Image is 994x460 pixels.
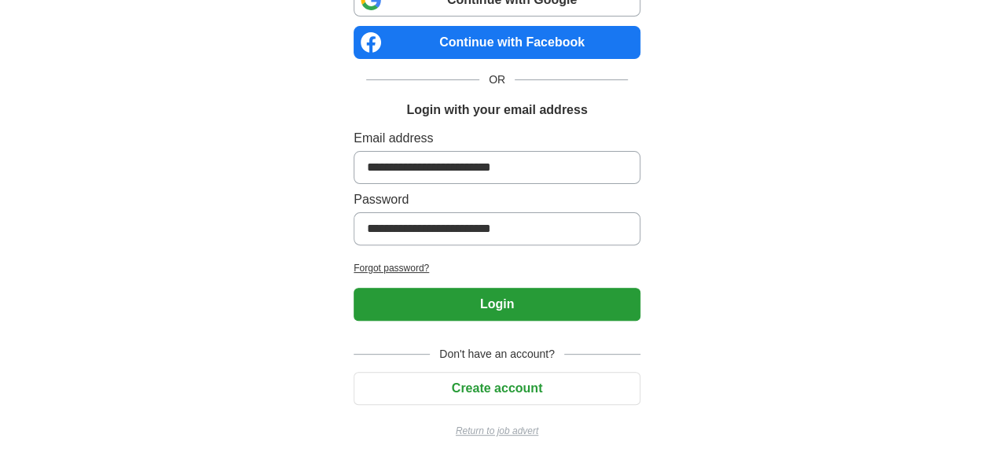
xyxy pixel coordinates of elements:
button: Login [354,288,640,321]
span: OR [479,72,515,88]
button: Create account [354,372,640,405]
a: Return to job advert [354,424,640,438]
label: Email address [354,129,640,148]
a: Create account [354,381,640,395]
span: Don't have an account? [430,346,564,362]
h1: Login with your email address [406,101,587,120]
a: Continue with Facebook [354,26,640,59]
label: Password [354,190,640,209]
a: Forgot password? [354,261,640,275]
